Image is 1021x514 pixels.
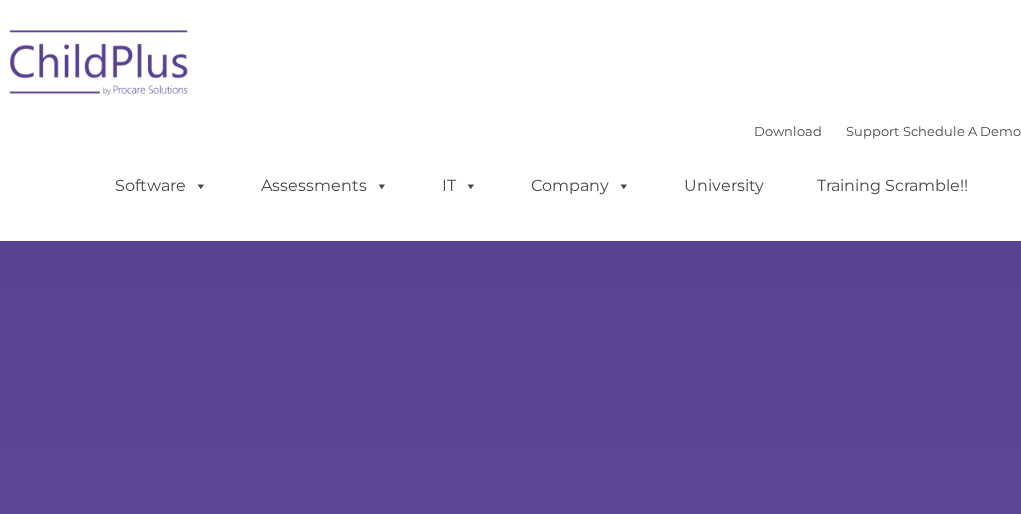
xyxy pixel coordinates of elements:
a: Download [754,123,822,139]
a: University [664,166,784,206]
a: Training Scramble!! [797,166,988,206]
a: Company [511,166,651,206]
a: Software [95,166,228,206]
a: Schedule A Demo [903,123,1021,139]
a: IT [422,166,498,206]
font: | [754,123,1021,139]
a: Support [846,123,899,139]
a: Assessments [241,166,409,206]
